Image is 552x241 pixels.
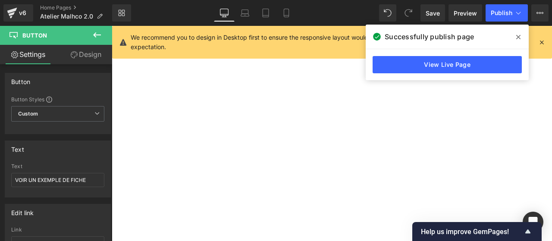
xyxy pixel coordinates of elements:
a: Preview [448,4,482,22]
a: New Library [112,4,131,22]
a: Home Pages [40,4,112,11]
div: v6 [17,7,28,19]
a: v6 [3,4,33,22]
button: Undo [379,4,396,22]
a: Mobile [276,4,297,22]
p: We recommend you to design in Desktop first to ensure the responsive layout would display correct... [131,33,498,52]
button: Publish [486,4,528,22]
span: Successfully publish page [385,31,474,42]
a: Laptop [235,4,255,22]
button: Show survey - Help us improve GemPages! [421,226,533,237]
span: Save [426,9,440,18]
span: Button [22,32,47,39]
a: Design [58,45,114,64]
button: More [531,4,549,22]
a: Tablet [255,4,276,22]
span: Atelier Malhco 2.0 [40,13,93,20]
span: Preview [454,9,477,18]
button: Redo [400,4,417,22]
a: Desktop [214,4,235,22]
div: Open Intercom Messenger [523,212,543,232]
span: Publish [491,9,512,16]
span: Help us improve GemPages! [421,228,523,236]
a: View Live Page [373,56,522,73]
